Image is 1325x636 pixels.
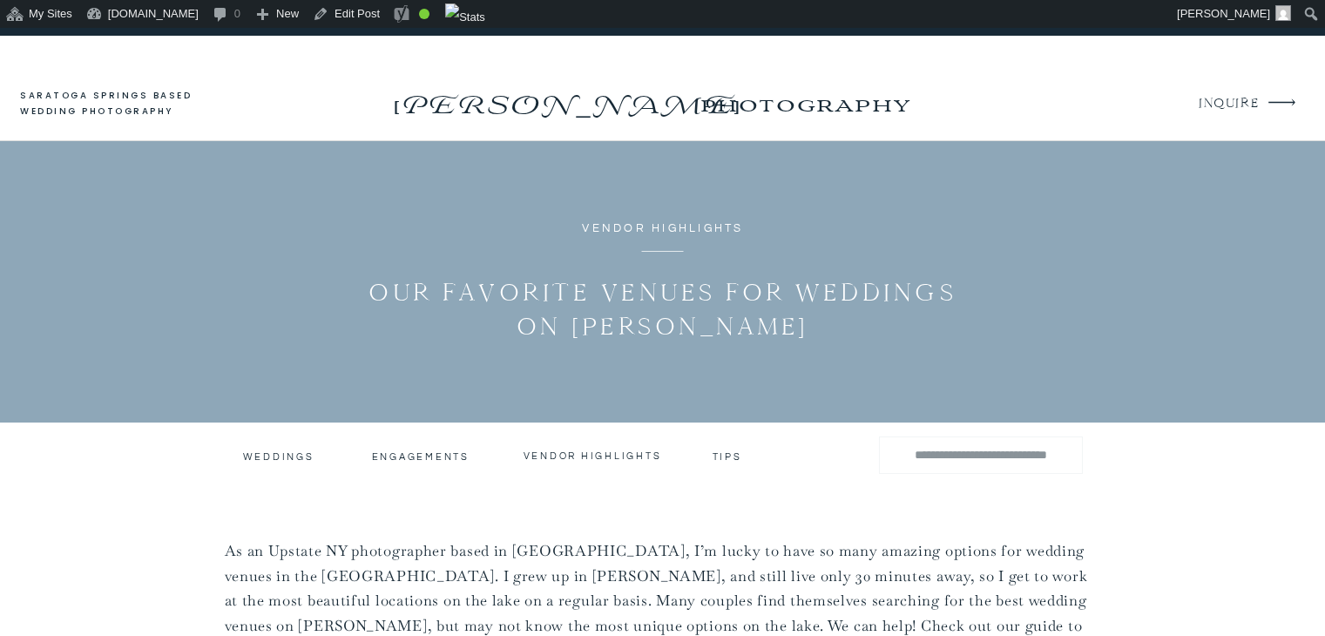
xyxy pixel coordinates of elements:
a: vendor highlights [524,450,663,462]
a: tips [713,450,745,459]
span: [PERSON_NAME] [1177,7,1270,20]
a: saratoga springs based wedding photography [20,88,225,120]
h1: Our Favorite Venues for Weddings on [PERSON_NAME] [356,275,970,343]
img: Views over 48 hours. Click for more Jetpack Stats. [445,3,485,31]
a: Vendor Highlights [582,222,743,234]
a: INQUIRE [1199,92,1257,116]
a: Weddings [243,450,312,463]
a: [PERSON_NAME] [389,85,743,112]
a: photography [666,80,943,128]
div: Good [419,9,429,19]
a: engagements [372,450,474,463]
